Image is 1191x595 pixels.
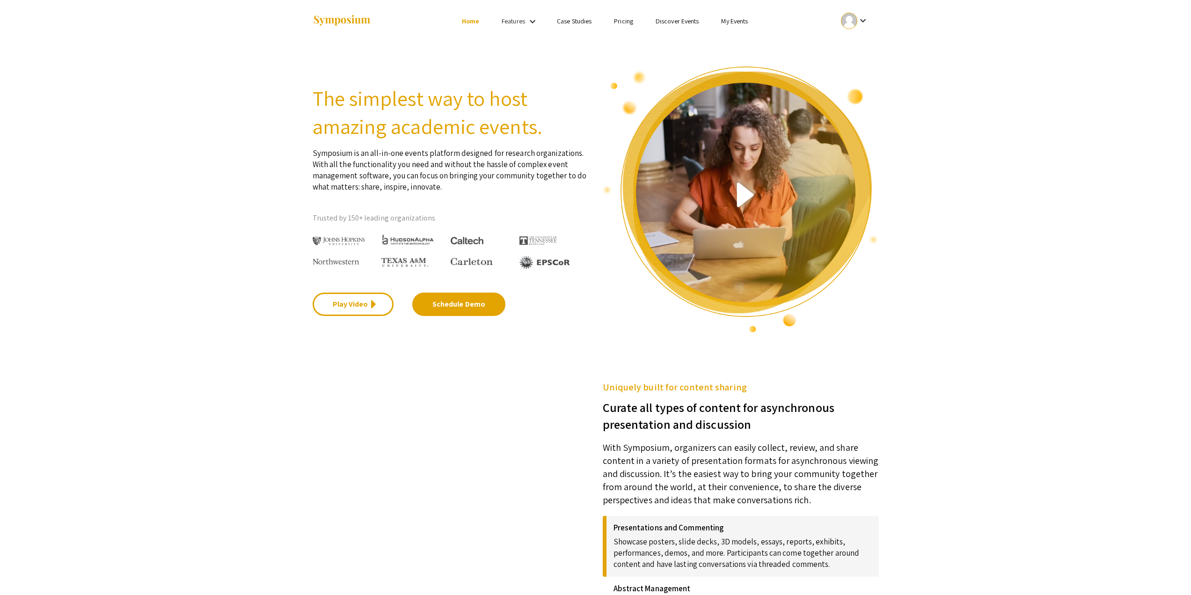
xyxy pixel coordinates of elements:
a: Play Video [313,293,394,316]
a: Schedule Demo [412,293,505,316]
img: The University of Tennessee [519,236,557,245]
img: Symposium by ForagerOne [313,15,371,27]
mat-icon: Expand Features list [527,16,538,27]
a: Discover Events [656,17,699,25]
button: Expand account dropdown [831,10,878,31]
img: video overview of Symposium [603,66,879,333]
p: Showcase posters, slide decks, 3D models, essays, reports, exhibits, performances, demos, and mor... [614,532,872,570]
iframe: Chat [7,553,40,588]
h3: Curate all types of content for asynchronous presentation and discussion [603,394,879,433]
img: Caltech [451,237,483,245]
p: With Symposium, organizers can easily collect, review, and share content in a variety of presenta... [603,433,879,507]
img: HudsonAlpha [381,234,434,245]
img: Northwestern [313,258,359,264]
h4: Presentations and Commenting [614,523,872,532]
img: Johns Hopkins University [313,237,365,246]
a: Case Studies [557,17,592,25]
img: EPSCOR [519,256,571,269]
img: Texas A&M University [381,258,428,267]
img: Carleton [451,258,493,265]
h5: Uniquely built for content sharing [603,380,879,394]
p: Trusted by 150+ leading organizations [313,211,589,225]
p: Symposium is an all-in-one events platform designed for research organizations. With all the func... [313,140,589,192]
mat-icon: Expand account dropdown [857,15,869,26]
h4: Abstract Management [614,584,872,593]
a: Pricing [614,17,633,25]
a: My Events [721,17,748,25]
a: Features [502,17,525,25]
h2: The simplest way to host amazing academic events. [313,84,589,140]
a: Home [462,17,479,25]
